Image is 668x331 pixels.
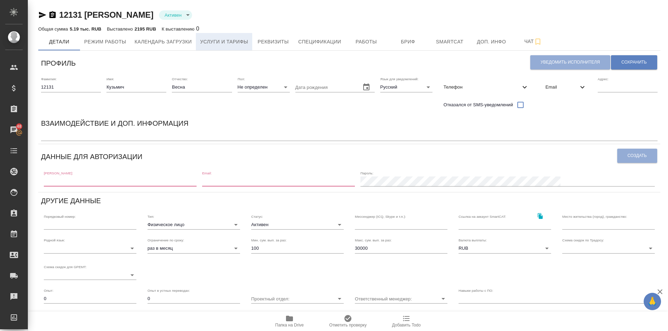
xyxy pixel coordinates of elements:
div: Активен [159,10,192,20]
div: RUB [459,243,551,253]
button: Open [335,294,344,304]
label: Схема скидок по Традосу: [562,239,604,242]
button: Отметить проверку [319,312,377,331]
button: Папка на Drive [260,312,319,331]
label: Пароль: [360,172,373,175]
button: Скопировать ссылку для ЯМессенджера [38,11,47,19]
h6: Взаимодействие и доп. информация [41,118,189,129]
div: 0 [162,25,199,33]
label: Email: [202,172,212,175]
label: Порядковый номер: [44,215,75,218]
p: Выставлено [107,26,135,32]
label: Отчество: [172,77,188,81]
span: Календарь загрузки [135,38,192,46]
span: Реквизиты [256,38,290,46]
h6: Данные для авторизации [41,151,142,162]
label: Родной язык: [44,239,65,242]
span: Сохранить [621,59,647,65]
label: Ссылка на аккаунт SmartCAT: [459,215,506,218]
div: Физическое лицо [148,220,240,230]
label: Навыки работы с ПО: [459,289,493,292]
span: Спецификации [298,38,341,46]
label: Опыт: [44,289,54,292]
div: раз в месяц [148,243,240,253]
span: Детали [42,38,76,46]
span: Email [546,84,578,91]
button: Добавить Todo [377,312,436,331]
div: Русский [380,82,432,92]
p: 2195 RUB [135,26,156,32]
p: 5.19 тыс. RUB [70,26,101,32]
p: К выставлению [162,26,196,32]
a: 12131 [PERSON_NAME] [59,10,153,19]
span: Доп. инфо [475,38,508,46]
label: Тип: [148,215,154,218]
span: Smartcat [433,38,467,46]
label: Ограничение по сроку: [148,239,184,242]
label: Адрес: [598,77,609,81]
span: Чат [517,37,550,46]
label: Имя: [106,77,114,81]
label: Валюта выплаты: [459,239,487,242]
span: Папка на Drive [275,323,304,328]
div: Не определен [238,82,290,92]
label: Место жительства (город), гражданство: [562,215,627,218]
svg: Подписаться [534,38,542,46]
div: Активен [251,220,344,230]
label: Статус: [251,215,263,218]
button: Активен [162,12,184,18]
span: 48 [13,123,26,130]
button: 🙏 [644,293,661,310]
button: Скопировать ссылку [533,209,547,223]
span: Добавить Todo [392,323,421,328]
div: Телефон [438,80,534,95]
span: Режим работы [84,38,126,46]
span: Отметить проверку [329,323,366,328]
p: Общая сумма [38,26,70,32]
span: Отказался от SMS-уведомлений [444,101,513,108]
span: Услуги и тарифы [200,38,248,46]
h6: Другие данные [41,195,101,206]
label: Пол: [238,77,245,81]
label: Макс. сум. вып. за раз: [355,239,392,242]
span: 🙏 [646,294,658,309]
label: Мин. сум. вып. за раз: [251,239,287,242]
label: Мессенджер (ICQ, Skype и т.п.): [355,215,406,218]
div: Email [540,80,592,95]
label: Язык для уведомлений: [380,77,419,81]
label: Фамилия: [41,77,57,81]
button: Скопировать ссылку [48,11,57,19]
label: Опыт в устных переводах: [148,289,190,292]
button: Open [438,294,448,304]
a: 48 [2,121,26,139]
span: Телефон [444,84,520,91]
button: Сохранить [611,55,657,69]
label: Схема скидок для GPEMT: [44,265,87,268]
span: Бриф [391,38,425,46]
span: Работы [350,38,383,46]
h6: Профиль [41,58,76,69]
label: [PERSON_NAME]: [44,172,73,175]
